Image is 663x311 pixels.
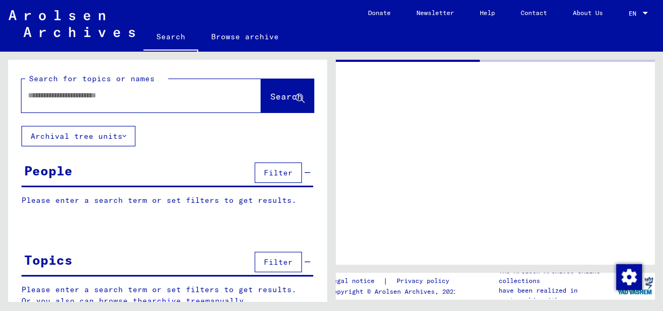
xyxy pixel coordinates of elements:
span: Filter [264,257,293,267]
div: | [329,275,462,287]
img: Change consent [616,264,642,290]
span: Search [270,91,302,102]
p: Copyright © Arolsen Archives, 2021 [329,287,462,296]
div: Change consent [616,264,642,289]
div: People [24,161,73,180]
p: Please enter a search term or set filters to get results. [21,195,313,206]
button: Filter [255,252,302,272]
a: Browse archive [198,24,292,50]
div: Topics [24,250,73,270]
img: Arolsen_neg.svg [9,10,135,37]
button: Archival tree units [21,126,135,146]
p: The Arolsen Archives online collections [499,266,615,286]
a: Legal notice [329,275,383,287]
a: Privacy policy [388,275,462,287]
span: Filter [264,168,293,178]
img: yv_logo.png [615,272,655,299]
button: Filter [255,162,302,183]
a: archive tree [147,296,205,306]
p: Please enter a search term or set filters to get results. Or you also can browse the manually. [21,284,314,307]
mat-label: Search for topics or names [29,74,155,83]
button: Search [261,79,314,112]
a: Search [143,24,198,52]
p: have been realized in partnership with [499,286,615,305]
span: EN [629,10,640,17]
